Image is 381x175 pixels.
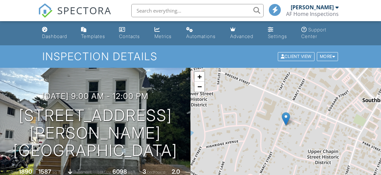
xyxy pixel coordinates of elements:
a: Templates [78,24,111,43]
a: Client View [277,54,316,59]
span: + [197,72,202,81]
div: Automations [186,33,216,39]
div: 1587 [38,168,51,175]
div: 3 [143,168,146,175]
div: [PERSON_NAME] [291,4,334,11]
span: − [197,82,202,91]
img: The Best Home Inspection Software - Spectora [38,3,53,18]
a: Settings [265,24,293,43]
a: Automations (Basic) [184,24,222,43]
a: Support Center [299,24,341,43]
div: Support Center [301,27,326,39]
span: Lot Size [98,170,111,175]
span: bedrooms [147,170,165,175]
div: Advanced [230,33,253,39]
div: Dashboard [42,33,67,39]
a: Metrics [152,24,178,43]
div: More [317,52,338,61]
div: Contacts [119,33,140,39]
span: basement [73,170,91,175]
a: Contacts [116,24,147,43]
div: Settings [268,33,287,39]
span: sq.ft. [128,170,136,175]
div: Client View [278,52,315,61]
div: Templates [81,33,105,39]
span: sq. ft. [52,170,62,175]
div: AF Home Inspections [286,11,339,17]
div: 1890 [19,168,32,175]
span: Built [11,170,18,175]
h1: Inspection Details [42,51,339,62]
img: Marker [282,112,290,126]
a: Zoom out [194,82,204,92]
div: 6098 [112,168,127,175]
a: Dashboard [39,24,73,43]
h1: [STREET_ADDRESS][PERSON_NAME] [GEOGRAPHIC_DATA] [11,107,180,159]
h3: [DATE] 9:00 am - 12:00 pm [42,92,148,101]
input: Search everything... [131,4,264,17]
span: SPECTORA [57,3,111,17]
div: 2.0 [172,168,180,175]
a: Advanced [228,24,260,43]
a: SPECTORA [38,9,111,23]
div: Metrics [154,33,172,39]
a: Zoom in [194,72,204,82]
